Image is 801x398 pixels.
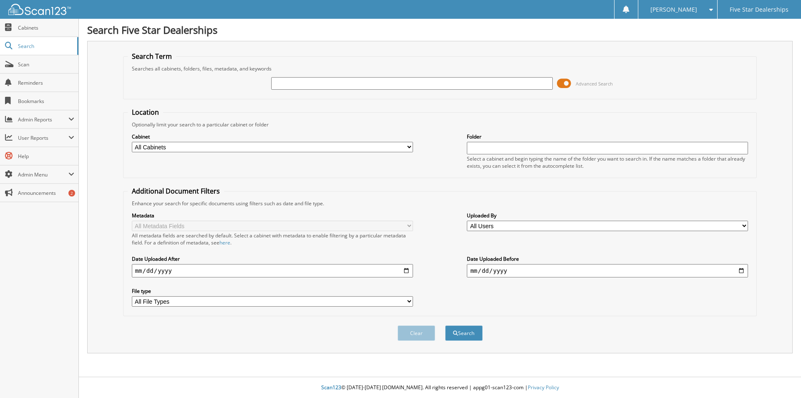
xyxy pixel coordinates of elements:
label: Folder [467,133,748,140]
span: Help [18,153,74,160]
input: end [467,264,748,277]
legend: Additional Document Filters [128,186,224,196]
div: Searches all cabinets, folders, files, metadata, and keywords [128,65,753,72]
label: Date Uploaded After [132,255,413,262]
legend: Location [128,108,163,117]
span: Cabinets [18,24,74,31]
div: All metadata fields are searched by default. Select a cabinet with metadata to enable filtering b... [132,232,413,246]
span: Advanced Search [576,81,613,87]
label: File type [132,287,413,295]
a: here [219,239,230,246]
button: Search [445,325,483,341]
div: Select a cabinet and begin typing the name of the folder you want to search in. If the name match... [467,155,748,169]
span: Announcements [18,189,74,196]
legend: Search Term [128,52,176,61]
span: Admin Reports [18,116,68,123]
label: Uploaded By [467,212,748,219]
div: Optionally limit your search to a particular cabinet or folder [128,121,753,128]
span: Scan [18,61,74,68]
span: Admin Menu [18,171,68,178]
span: Five Star Dealerships [730,7,788,12]
span: [PERSON_NAME] [650,7,697,12]
div: Enhance your search for specific documents using filters such as date and file type. [128,200,753,207]
span: Scan123 [321,384,341,391]
span: User Reports [18,134,68,141]
label: Cabinet [132,133,413,140]
input: start [132,264,413,277]
label: Metadata [132,212,413,219]
div: 2 [68,190,75,196]
a: Privacy Policy [528,384,559,391]
img: scan123-logo-white.svg [8,4,71,15]
h1: Search Five Star Dealerships [87,23,793,37]
label: Date Uploaded Before [467,255,748,262]
div: © [DATE]-[DATE] [DOMAIN_NAME]. All rights reserved | appg01-scan123-com | [79,378,801,398]
span: Reminders [18,79,74,86]
span: Search [18,43,73,50]
button: Clear [398,325,435,341]
span: Bookmarks [18,98,74,105]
